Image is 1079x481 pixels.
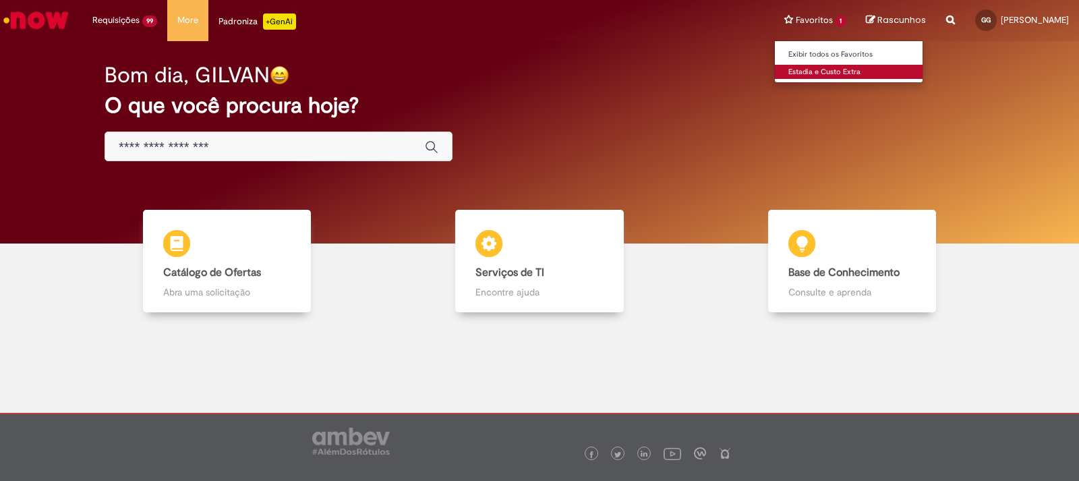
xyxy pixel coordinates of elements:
a: Base de Conhecimento Consulte e aprenda [696,210,1008,313]
span: More [177,13,198,27]
img: logo_footer_youtube.png [664,445,681,462]
img: logo_footer_facebook.png [588,451,595,458]
img: ServiceNow [1,7,71,34]
span: Favoritos [796,13,833,27]
p: Abra uma solicitação [163,285,291,299]
h2: O que você procura hoje? [105,94,974,117]
a: Estadia e Custo Extra [775,65,923,80]
a: Rascunhos [866,14,926,27]
a: Catálogo de Ofertas Abra uma solicitação [71,210,383,313]
p: +GenAi [263,13,296,30]
span: Rascunhos [877,13,926,26]
h2: Bom dia, GILVAN [105,63,270,87]
img: logo_footer_workplace.png [694,447,706,459]
img: logo_footer_ambev_rotulo_gray.png [312,428,390,455]
img: logo_footer_linkedin.png [641,451,647,459]
b: Catálogo de Ofertas [163,266,261,279]
img: logo_footer_naosei.png [719,447,731,459]
a: Serviços de TI Encontre ajuda [383,210,695,313]
img: happy-face.png [270,65,289,85]
span: GG [981,16,991,24]
p: Consulte e aprenda [788,285,916,299]
span: Requisições [92,13,140,27]
p: Encontre ajuda [475,285,604,299]
span: [PERSON_NAME] [1001,14,1069,26]
span: 99 [142,16,157,27]
b: Serviços de TI [475,266,544,279]
ul: Favoritos [774,40,923,83]
b: Base de Conhecimento [788,266,900,279]
img: logo_footer_twitter.png [614,451,621,458]
span: 1 [836,16,846,27]
a: Exibir todos os Favoritos [775,47,923,62]
div: Padroniza [218,13,296,30]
